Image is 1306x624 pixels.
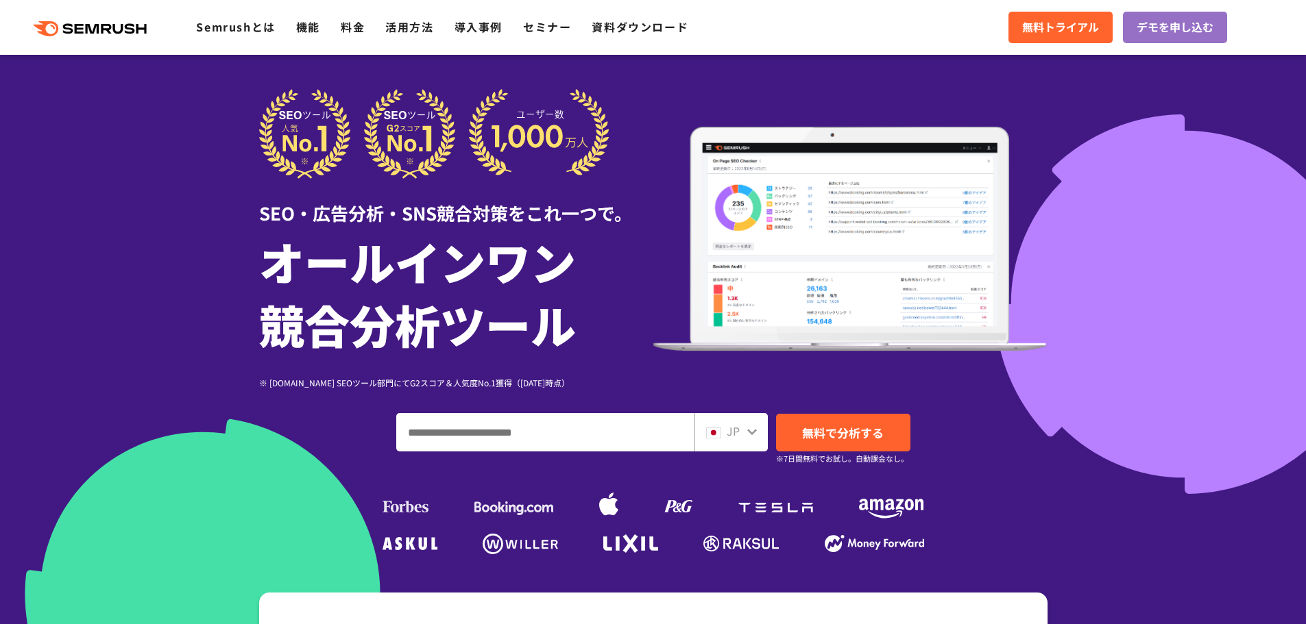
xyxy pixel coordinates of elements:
[802,424,884,441] span: 無料で分析する
[776,452,908,465] small: ※7日間無料でお試し。自動課金なし。
[1137,18,1213,36] span: デモを申し込む
[455,18,503,35] a: 導入事例
[523,18,571,35] a: セミナー
[259,376,653,389] div: ※ [DOMAIN_NAME] SEOツール部門にてG2スコア＆人気度No.1獲得（[DATE]時点）
[727,423,740,439] span: JP
[196,18,275,35] a: Semrushとは
[592,18,688,35] a: 資料ダウンロード
[397,414,694,451] input: ドメイン、キーワードまたはURLを入力してください
[776,414,910,451] a: 無料で分析する
[1123,12,1227,43] a: デモを申し込む
[1008,12,1113,43] a: 無料トライアル
[341,18,365,35] a: 料金
[259,229,653,355] h1: オールインワン 競合分析ツール
[296,18,320,35] a: 機能
[385,18,433,35] a: 活用方法
[259,179,653,226] div: SEO・広告分析・SNS競合対策をこれ一つで。
[1022,18,1099,36] span: 無料トライアル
